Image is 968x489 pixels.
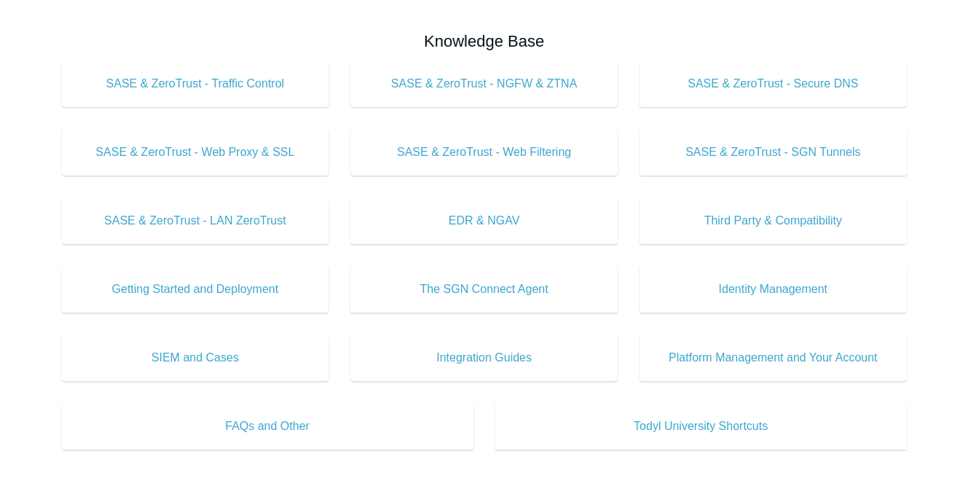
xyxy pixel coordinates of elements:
[350,266,618,313] a: The SGN Connect Agent
[640,266,907,313] a: Identity Management
[372,281,596,298] span: The SGN Connect Agent
[84,212,307,230] span: SASE & ZeroTrust - LAN ZeroTrust
[84,349,307,367] span: SIEM and Cases
[84,281,307,298] span: Getting Started and Deployment
[62,266,329,313] a: Getting Started and Deployment
[62,403,473,450] a: FAQs and Other
[62,129,329,176] a: SASE & ZeroTrust - Web Proxy & SSL
[372,75,596,93] span: SASE & ZeroTrust - NGFW & ZTNA
[517,418,885,435] span: Todyl University Shortcuts
[372,349,596,367] span: Integration Guides
[495,403,907,450] a: Todyl University Shortcuts
[62,29,907,53] h2: Knowledge Base
[372,144,596,161] span: SASE & ZeroTrust - Web Filtering
[84,75,307,93] span: SASE & ZeroTrust - Traffic Control
[661,75,885,93] span: SASE & ZeroTrust - Secure DNS
[62,197,329,244] a: SASE & ZeroTrust - LAN ZeroTrust
[84,144,307,161] span: SASE & ZeroTrust - Web Proxy & SSL
[350,197,618,244] a: EDR & NGAV
[350,129,618,176] a: SASE & ZeroTrust - Web Filtering
[640,335,907,381] a: Platform Management and Your Account
[661,144,885,161] span: SASE & ZeroTrust - SGN Tunnels
[84,418,452,435] span: FAQs and Other
[62,60,329,107] a: SASE & ZeroTrust - Traffic Control
[350,335,618,381] a: Integration Guides
[661,212,885,230] span: Third Party & Compatibility
[640,197,907,244] a: Third Party & Compatibility
[661,281,885,298] span: Identity Management
[640,129,907,176] a: SASE & ZeroTrust - SGN Tunnels
[640,60,907,107] a: SASE & ZeroTrust - Secure DNS
[661,349,885,367] span: Platform Management and Your Account
[372,212,596,230] span: EDR & NGAV
[350,60,618,107] a: SASE & ZeroTrust - NGFW & ZTNA
[62,335,329,381] a: SIEM and Cases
